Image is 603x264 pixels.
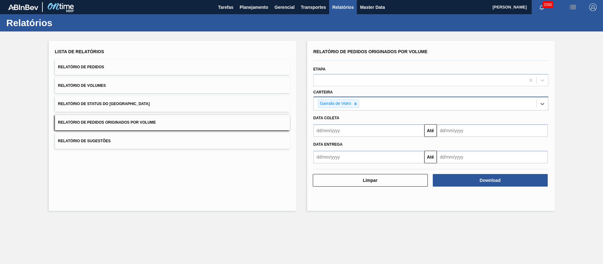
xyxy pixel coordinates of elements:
label: Carteira [313,90,333,94]
span: 3360 [542,1,553,8]
input: dd/mm/yyyy [313,151,424,163]
span: Relatório de Volumes [58,83,106,88]
span: Master Data [360,3,385,11]
button: Notificações [532,3,552,12]
img: userActions [569,3,577,11]
button: Até [424,124,437,137]
button: Relatório de Pedidos Originados por Volume [55,115,290,130]
span: Data coleta [313,116,340,120]
span: Relatório de Pedidos Originados por Volume [313,49,428,54]
button: Relatório de Sugestões [55,133,290,149]
span: Planejamento [240,3,268,11]
span: Transportes [301,3,326,11]
img: TNhmsLtSVTkK8tSr43FrP2fwEKptu5GPRR3wAAAABJRU5ErkJggg== [8,4,38,10]
span: Relatório de Status do [GEOGRAPHIC_DATA] [58,102,150,106]
button: Relatório de Status do [GEOGRAPHIC_DATA] [55,96,290,112]
button: Limpar [313,174,428,187]
button: Download [433,174,548,187]
h1: Relatórios [6,19,118,26]
input: dd/mm/yyyy [437,124,548,137]
span: Tarefas [218,3,233,11]
img: Logout [589,3,597,11]
input: dd/mm/yyyy [313,124,424,137]
button: Até [424,151,437,163]
label: Etapa [313,67,326,71]
span: Lista de Relatórios [55,49,104,54]
input: dd/mm/yyyy [437,151,548,163]
button: Relatório de Volumes [55,78,290,93]
span: Relatório de Sugestões [58,139,111,143]
span: Relatório de Pedidos [58,65,104,69]
span: Relatórios [332,3,354,11]
span: Data entrega [313,142,343,147]
div: Garrafa de Vidro [318,100,352,108]
span: Relatório de Pedidos Originados por Volume [58,120,156,125]
button: Relatório de Pedidos [55,59,290,75]
span: Gerencial [274,3,295,11]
